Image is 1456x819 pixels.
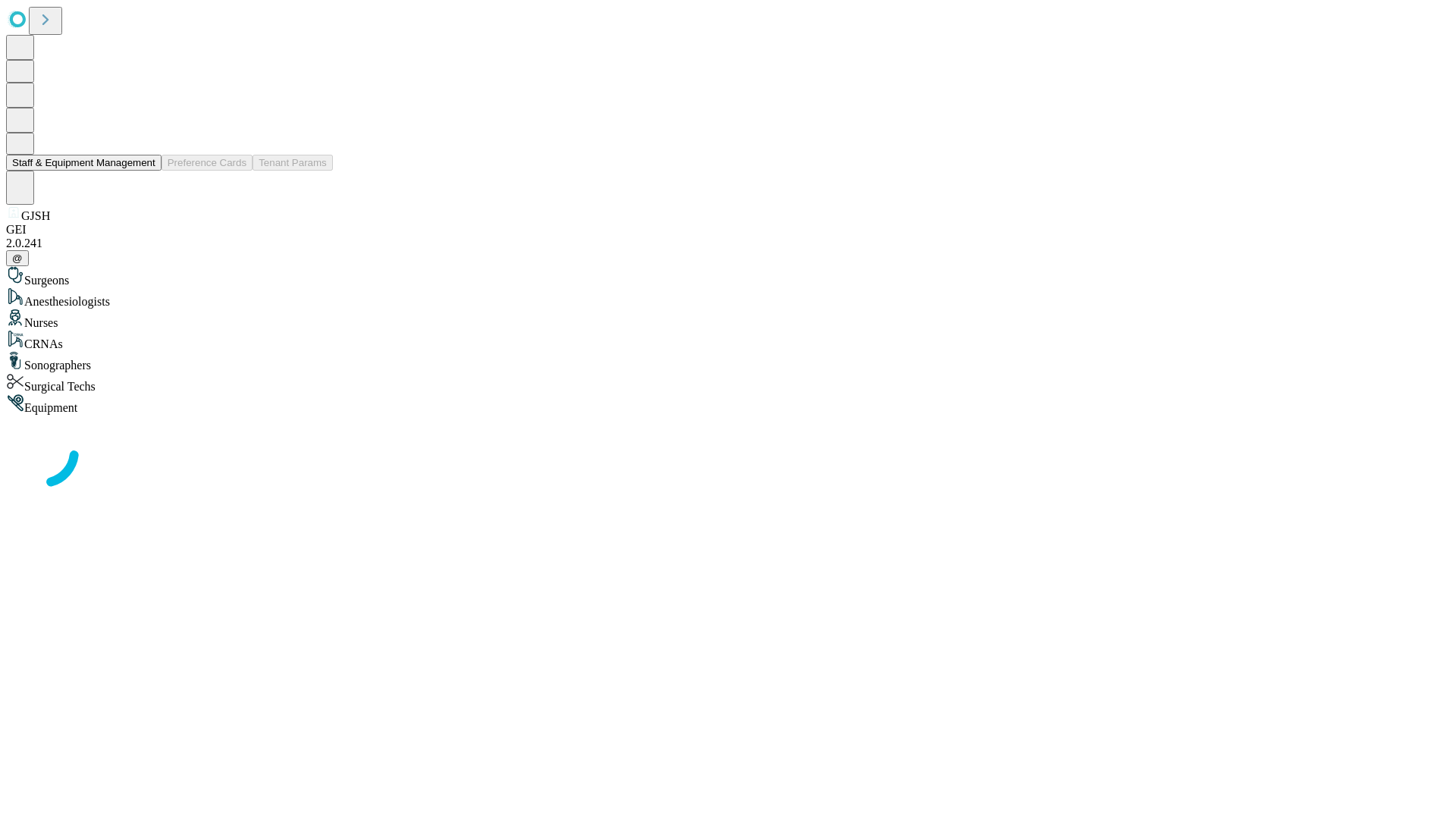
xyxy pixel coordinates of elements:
[6,223,1450,237] div: GEI
[6,155,162,171] button: Staff & Equipment Management
[6,351,1450,372] div: Sonographers
[6,250,29,266] button: @
[253,155,333,171] button: Tenant Params
[21,209,50,222] span: GJSH
[6,266,1450,287] div: Surgeons
[6,237,1450,250] div: 2.0.241
[6,309,1450,330] div: Nurses
[162,155,253,171] button: Preference Cards
[6,394,1450,415] div: Equipment
[6,287,1450,309] div: Anesthesiologists
[6,330,1450,351] div: CRNAs
[12,253,23,264] span: @
[6,372,1450,394] div: Surgical Techs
